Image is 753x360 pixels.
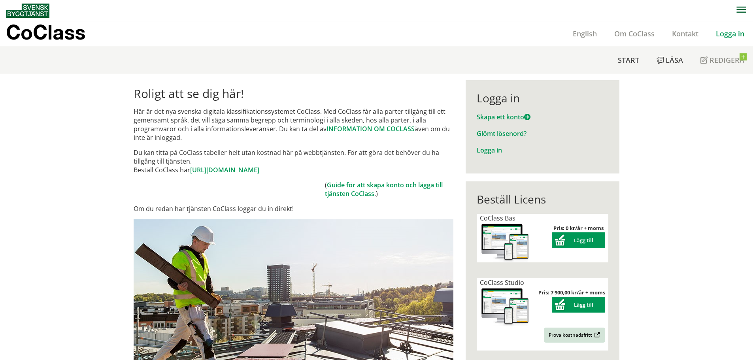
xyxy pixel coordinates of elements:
[618,55,639,65] span: Start
[553,224,604,232] strong: Pris: 0 kr/år + moms
[325,181,453,198] td: ( .)
[663,29,707,38] a: Kontakt
[134,148,453,174] p: Du kan titta på CoClass tabeller helt utan kostnad här på webbtjänsten. För att göra det behöver ...
[606,29,663,38] a: Om CoClass
[326,124,415,133] a: INFORMATION OM COCLASS
[552,237,605,244] a: Lägg till
[477,192,608,206] div: Beställ Licens
[477,146,502,155] a: Logga in
[552,301,605,308] a: Lägg till
[552,232,605,248] button: Lägg till
[480,278,524,287] span: CoClass Studio
[707,29,753,38] a: Logga in
[325,181,443,198] a: Guide för att skapa konto och lägga till tjänsten CoClass
[134,87,453,101] h1: Roligt att se dig här!
[538,289,605,296] strong: Pris: 7 900,00 kr/år + moms
[609,46,648,74] a: Start
[480,214,515,222] span: CoClass Bas
[6,21,102,46] a: CoClass
[648,46,692,74] a: Läsa
[134,204,453,213] p: Om du redan har tjänsten CoClass loggar du in direkt!
[6,28,85,37] p: CoClass
[480,287,530,327] img: coclass-license.jpg
[552,297,605,313] button: Lägg till
[544,328,605,343] a: Prova kostnadsfritt
[190,166,259,174] a: [URL][DOMAIN_NAME]
[477,129,527,138] a: Glömt lösenord?
[477,113,530,121] a: Skapa ett konto
[477,91,608,105] div: Logga in
[134,107,453,142] p: Här är det nya svenska digitala klassifikationssystemet CoClass. Med CoClass får alla parter till...
[593,332,600,338] img: Outbound.png
[6,4,49,18] img: Svensk Byggtjänst
[666,55,683,65] span: Läsa
[480,222,530,262] img: coclass-license.jpg
[564,29,606,38] a: English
